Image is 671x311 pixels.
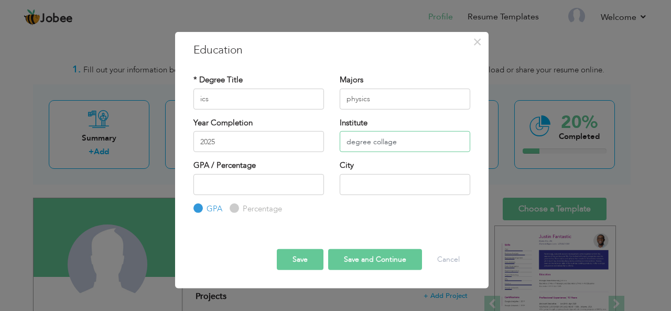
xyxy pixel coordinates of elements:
button: Close [469,33,486,50]
label: Majors [340,74,363,85]
button: Cancel [427,249,470,270]
label: GPA / Percentage [193,160,256,171]
label: City [340,160,354,171]
span: × [473,32,482,51]
label: Percentage [240,203,282,215]
button: Save and Continue [328,249,422,270]
label: Year Completion [193,117,253,128]
label: Institute [340,117,367,128]
button: Save [277,249,323,270]
h3: Education [193,42,470,58]
label: * Degree Title [193,74,243,85]
label: GPA [204,203,222,215]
